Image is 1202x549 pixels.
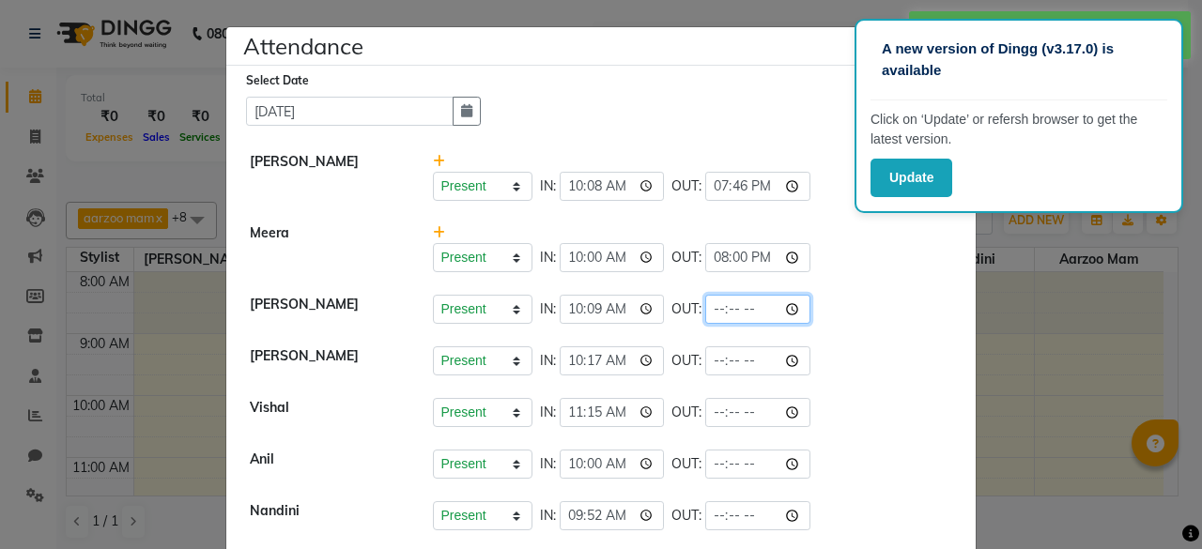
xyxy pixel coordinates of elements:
[540,403,556,422] span: IN:
[236,295,419,324] div: [PERSON_NAME]
[236,152,419,201] div: [PERSON_NAME]
[671,176,701,196] span: OUT:
[540,454,556,474] span: IN:
[671,506,701,526] span: OUT:
[236,501,419,530] div: Nandini
[236,398,419,427] div: Vishal
[246,72,309,89] label: Select Date
[540,299,556,319] span: IN:
[540,351,556,371] span: IN:
[871,159,952,197] button: Update
[671,248,701,267] span: OUT:
[671,351,701,371] span: OUT:
[236,223,419,272] div: Meera
[871,110,1167,149] p: Click on ‘Update’ or refersh browser to get the latest version.
[236,450,419,479] div: Anil
[243,29,363,63] h4: Attendance
[671,454,701,474] span: OUT:
[671,403,701,422] span: OUT:
[540,176,556,196] span: IN:
[882,38,1156,81] p: A new version of Dingg (v3.17.0) is available
[246,97,454,126] input: Select date
[671,299,701,319] span: OUT:
[540,506,556,526] span: IN:
[540,248,556,267] span: IN:
[236,346,419,375] div: [PERSON_NAME]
